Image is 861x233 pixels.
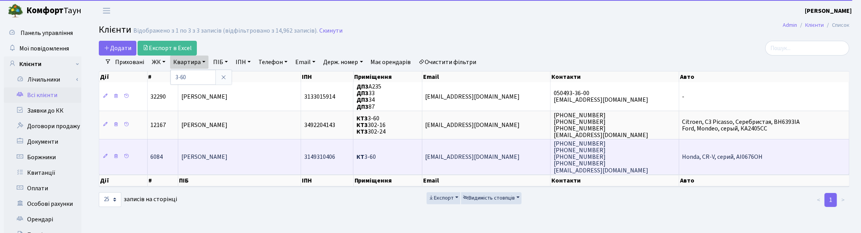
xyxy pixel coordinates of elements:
a: Admin [783,21,797,29]
a: Документи [4,134,81,150]
span: [EMAIL_ADDRESS][DOMAIN_NAME] [425,92,520,101]
div: Відображено з 1 по 3 з 3 записів (відфільтровано з 14,962 записів). [133,27,318,35]
a: Додати [99,41,136,56]
th: Email [422,175,551,186]
button: Переключити навігацію [97,4,116,17]
li: Список [824,21,849,30]
a: Орендарі [4,212,81,227]
span: [EMAIL_ADDRESS][DOMAIN_NAME] [425,153,520,161]
a: Договори продажу [4,118,81,134]
a: ЖК [149,56,169,69]
span: [PERSON_NAME] [181,92,227,101]
a: 1 [825,193,837,207]
span: [PERSON_NAME] [181,153,227,161]
th: Дії [99,175,148,186]
th: Авто [679,71,849,82]
th: # [148,175,179,186]
a: Заявки до КК [4,103,81,118]
a: Квитанції [4,165,81,181]
b: КТ3 [356,114,368,123]
a: Email [292,56,319,69]
nav: breadcrumb [771,17,861,33]
th: Контакти [551,71,679,82]
a: Держ. номер [320,56,366,69]
span: 3133015914 [304,92,335,101]
b: КТ3 [356,121,368,129]
b: [PERSON_NAME] [805,7,852,15]
span: Citroen, C3 Picasso, Серебристая, ВН6393IA Ford, Mondeo, серый, КА2405СС [682,118,800,133]
a: Клієнти [4,56,81,72]
a: Квартира [170,56,208,69]
b: КТ [356,153,364,161]
b: ДП3 [356,96,369,104]
a: Всі клієнти [4,87,81,103]
a: Оплати [4,181,81,196]
span: Мої повідомлення [19,44,69,53]
th: Дії [99,71,148,82]
th: Приміщення [354,71,422,82]
button: Видимість стовпців [461,192,522,204]
th: Email [422,71,551,82]
a: Очистити фільтри [416,56,480,69]
span: Експорт [429,194,454,202]
b: Комфорт [26,4,64,17]
a: Скинути [319,27,343,35]
span: [PHONE_NUMBER] [PHONE_NUMBER] [PHONE_NUMBER] [EMAIL_ADDRESS][DOMAIN_NAME] [554,111,648,139]
span: 6084 [151,153,163,161]
span: 050493-36-00 [EMAIL_ADDRESS][DOMAIN_NAME] [554,89,648,104]
select: записів на сторінці [99,192,121,207]
span: - [682,92,685,101]
span: 3-60 302-16 302-24 [356,114,386,136]
th: ПІБ [178,71,301,82]
span: Панель управління [21,29,73,37]
th: Контакти [551,175,679,186]
label: записів на сторінці [99,192,177,207]
span: 32290 [151,92,166,101]
th: ІПН [301,175,353,186]
input: Пошук... [765,41,849,56]
span: Honda, CR-V, серий, AI0676ОН [682,153,763,161]
a: ПІБ [210,56,231,69]
th: ПІБ [178,175,301,186]
span: 12167 [151,121,166,129]
b: КТ3 [356,128,368,136]
a: Панель управління [4,25,81,41]
span: Додати [104,44,131,52]
a: Приховані [112,56,147,69]
span: Видимість стовпців [463,194,515,202]
img: logo.png [8,3,23,19]
span: 3-60 [356,153,376,161]
a: Боржники [4,150,81,165]
span: 3149310406 [304,153,335,161]
a: Лічильники [9,72,81,87]
a: Мої повідомлення [4,41,81,56]
span: А235 33 34 87 [356,82,381,111]
a: Має орендарів [368,56,414,69]
th: ІПН [301,71,353,82]
b: ДП3 [356,103,369,111]
a: ІПН [232,56,254,69]
a: Телефон [255,56,291,69]
th: Приміщення [354,175,422,186]
span: Таун [26,4,81,17]
b: ДП3 [356,89,369,97]
a: [PERSON_NAME] [805,6,852,16]
a: Клієнти [805,21,824,29]
span: [EMAIL_ADDRESS][DOMAIN_NAME] [425,121,520,129]
b: ДП3 [356,82,369,91]
span: [PHONE_NUMBER] [PHONE_NUMBER] [PHONE_NUMBER] [PHONE_NUMBER] [EMAIL_ADDRESS][DOMAIN_NAME] [554,139,648,174]
span: 3492204143 [304,121,335,129]
span: Клієнти [99,23,131,37]
a: Експорт в Excel [138,41,197,56]
a: Особові рахунки [4,196,81,212]
span: [PERSON_NAME] [181,121,227,129]
button: Експорт [427,192,460,204]
th: # [148,71,179,82]
th: Авто [679,175,849,186]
